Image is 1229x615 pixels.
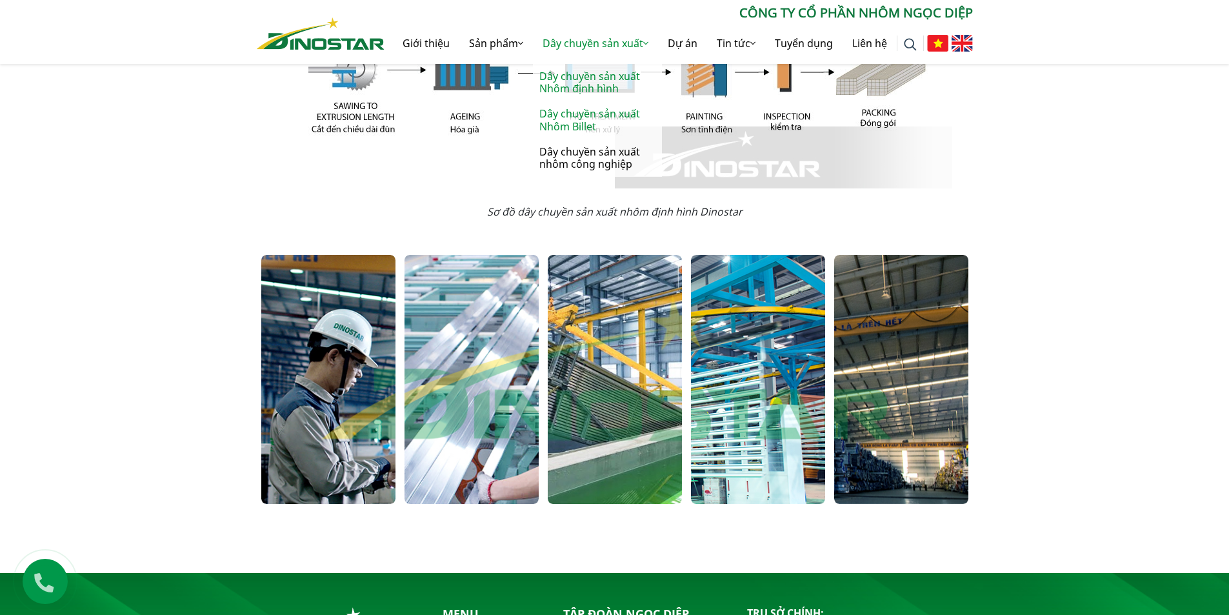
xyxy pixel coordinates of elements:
[927,35,948,52] img: Tiếng Việt
[533,139,662,177] a: Dây chuyền sản xuất nhôm công nghiệp
[385,3,973,23] p: CÔNG TY CỔ PHẦN NHÔM NGỌC DIỆP
[658,23,707,64] a: Dự án
[765,23,843,64] a: Tuyển dụng
[707,23,765,64] a: Tin tức
[487,205,743,219] em: Sơ đồ dây chuyền sản xuất nhôm định hình Dinostar
[843,23,897,64] a: Liên hệ
[459,23,533,64] a: Sản phẩm
[533,64,662,101] a: Dây chuyền sản xuất Nhôm định hình
[904,38,917,51] img: search
[393,23,459,64] a: Giới thiệu
[533,101,662,139] a: Dây chuyền sản xuất Nhôm Billet
[257,17,385,50] img: Nhôm Dinostar
[533,23,658,64] a: Dây chuyền sản xuất
[952,35,973,52] img: English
